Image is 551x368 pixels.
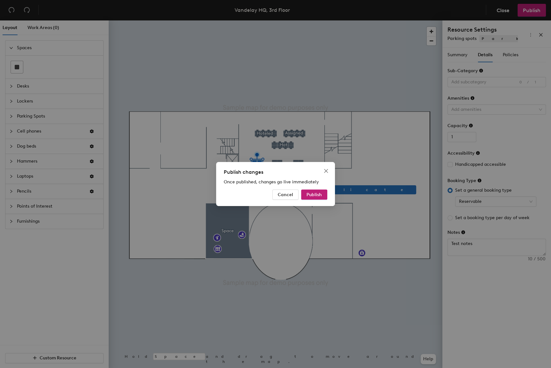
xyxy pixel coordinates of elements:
button: Cancel [272,189,299,200]
div: Publish changes [224,168,327,176]
span: close [323,168,329,173]
button: Publish [301,189,327,200]
span: Cancel [278,192,293,197]
span: Once published, changes go live immediately [224,179,319,185]
button: Close [321,166,331,176]
span: Close [321,168,331,173]
span: Publish [307,192,322,197]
